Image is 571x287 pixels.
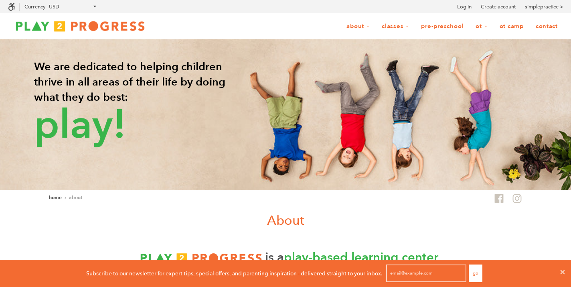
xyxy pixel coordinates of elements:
a: Create account [481,3,516,11]
label: Currency [24,4,45,10]
span: › [65,194,66,200]
a: Pre-Preschool [416,19,469,34]
a: Classes [377,19,414,34]
h1: About [49,212,522,233]
a: Contact [531,19,563,34]
span: play-based learning center [284,249,438,266]
img: P2P_logo_final_rgb_T.png [133,250,269,266]
input: email@example.com [386,265,466,282]
nav: breadcrumbs [49,193,82,202]
p: Subscribe to our newsletter for expert tips, special offers, and parenting inspiration - delivere... [86,269,383,278]
span: About [69,194,82,200]
button: Go [469,265,482,282]
a: simplepractice > [525,3,563,11]
img: Play2Progress logo [8,18,152,34]
p: is a [133,249,438,266]
a: About [341,19,375,34]
a: OT [470,19,493,34]
span: play! [34,98,126,152]
a: Log in [457,3,472,11]
a: Home [49,194,62,200]
a: OT Camp [494,19,529,34]
p: We are dedicated to helping children thrive in all areas of their life by doing what they do best: [34,59,245,145]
